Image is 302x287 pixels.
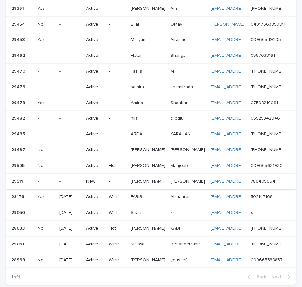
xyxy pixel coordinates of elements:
[109,85,125,90] p: -
[6,189,296,205] tr: 2817628176 Yes[DATE]ActiveWarmFARISFARIS AlshahraniAlshahrani [EMAIL_ADDRESS][DOMAIN_NAME] 502147...
[6,173,296,189] tr: 2951129511 --New-[PERSON_NAME] [PERSON_NAME][PERSON_NAME] [PERSON_NAME] [PERSON_NAME][PERSON_NAME...
[38,100,55,106] p: Yes
[131,5,166,11] p: [PERSON_NAME]
[109,257,125,263] p: Warm
[59,37,81,43] p: -
[131,146,166,153] p: [PERSON_NAME]
[38,226,55,231] p: No
[253,275,266,279] span: Back
[86,226,104,231] p: Active
[11,193,26,200] p: 28176
[86,257,104,263] p: Active
[59,163,81,168] p: -
[6,95,296,111] tr: 2947929479 Yes-Active-AminaAmina ShaabanShaaban [EMAIL_ADDRESS][DOMAIN_NAME] 0750821009107508210091
[171,225,181,231] p: KADI
[211,163,282,168] a: [EMAIL_ADDRESS][DOMAIN_NAME]
[59,257,81,263] p: [DATE]
[59,69,81,74] p: -
[109,6,125,11] p: -
[86,116,104,121] p: Active
[171,114,185,121] p: ciloglu
[211,226,282,231] a: [EMAIL_ADDRESS][DOMAIN_NAME]
[211,132,282,136] a: [EMAIL_ADDRESS][DOMAIN_NAME]
[59,85,81,90] p: -
[251,67,287,74] p: [PHONE_NUMBER]
[86,37,104,43] p: Active
[131,52,147,58] p: Hatamli
[6,205,296,221] tr: 2905029050 -[DATE]ActiveWarmShahdShahd xx [EMAIL_ADDRESS][DOMAIN_NAME] xx
[86,53,104,58] p: Active
[251,114,281,121] p: 05525342946
[211,148,282,152] a: [EMAIL_ADDRESS][DOMAIN_NAME]
[11,146,26,153] p: 29497
[59,194,81,200] p: [DATE]
[131,99,144,106] p: Amina
[11,5,25,11] p: 29361
[38,85,55,90] p: -
[211,101,282,105] a: [EMAIL_ADDRESS][DOMAIN_NAME]
[269,274,296,280] button: Next
[171,256,188,263] p: youssef
[59,116,81,121] p: -
[109,132,125,137] p: -
[38,116,55,121] p: -
[109,242,125,247] p: Warm
[11,130,26,137] p: 29485
[59,242,81,247] p: [DATE]
[211,179,282,184] a: [EMAIL_ADDRESS][DOMAIN_NAME]
[211,258,282,262] a: [EMAIL_ADDRESS][DOMAIN_NAME]
[38,6,55,11] p: Yes
[171,67,175,74] p: M
[251,193,274,200] p: 502147166
[86,163,104,168] p: Active
[171,99,190,106] p: Shaaban
[38,210,55,215] p: -
[11,225,26,231] p: 28633
[86,85,104,90] p: Active
[6,236,296,252] tr: 2906129061 -[DATE]ActiveWarmMaissaMaissa BenabderrahmaneBenabderrahmane [EMAIL_ADDRESS][DOMAIN_NA...
[211,85,282,89] a: [EMAIL_ADDRESS][DOMAIN_NAME]
[6,48,296,64] tr: 2946229462 --Active-HatamliHatamli ShafigaShafiga [EMAIL_ADDRESS][DOMAIN_NAME] 05576331610557633161
[131,209,145,215] p: Shahd
[211,69,282,73] a: [EMAIL_ADDRESS][DOMAIN_NAME]
[86,6,104,11] p: Active
[131,240,146,247] p: Maissa
[59,53,81,58] p: -
[59,100,81,106] p: -
[59,179,81,184] p: -
[171,20,183,27] p: Oktay
[211,210,282,215] a: [EMAIL_ADDRESS][DOMAIN_NAME]
[109,37,125,43] p: -
[11,162,26,168] p: 29505
[171,146,206,153] p: [PERSON_NAME]
[251,209,254,215] p: x
[251,99,279,106] p: 07508210091
[11,83,26,90] p: 29476
[171,209,174,215] p: x
[11,20,26,27] p: 29454
[109,69,125,74] p: -
[38,37,55,43] p: Yes
[11,114,26,121] p: 29482
[38,53,55,58] p: -
[211,195,282,199] a: [EMAIL_ADDRESS][DOMAIN_NAME]
[11,67,26,74] p: 29470
[6,142,296,158] tr: 2949729497 No-Active-[PERSON_NAME][PERSON_NAME] [PERSON_NAME][PERSON_NAME] [EMAIL_ADDRESS][DOMAIN...
[171,5,180,11] p: Amr
[109,100,125,106] p: -
[11,178,24,184] p: 29511
[251,178,278,184] p: 7864056641
[6,269,25,285] p: 1 of 1
[86,179,104,184] p: New
[6,158,296,173] tr: 2950529505 No-ActiveHot[PERSON_NAME][PERSON_NAME] MahjoubMahjoub [EMAIL_ADDRESS][DOMAIN_NAME] 009...
[86,242,104,247] p: Active
[251,225,287,231] p: [PHONE_NUMBER]
[59,147,81,153] p: -
[211,53,282,58] a: [EMAIL_ADDRESS][DOMAIN_NAME]
[251,36,287,43] p: 00966549205849
[6,32,296,48] tr: 2945829458 Yes-Active-MaryamMaryam AlrashidiAlrashidi [EMAIL_ADDRESS][DOMAIN_NAME] 00966549205849...
[171,162,189,168] p: Mahjoub
[11,209,26,215] p: 29050
[6,16,296,32] tr: 2945429454 No-Active-BilalBilal OktayOktay [PERSON_NAME][EMAIL_ADDRESS][DOMAIN_NAME] 049176638509...
[131,114,140,121] p: hilal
